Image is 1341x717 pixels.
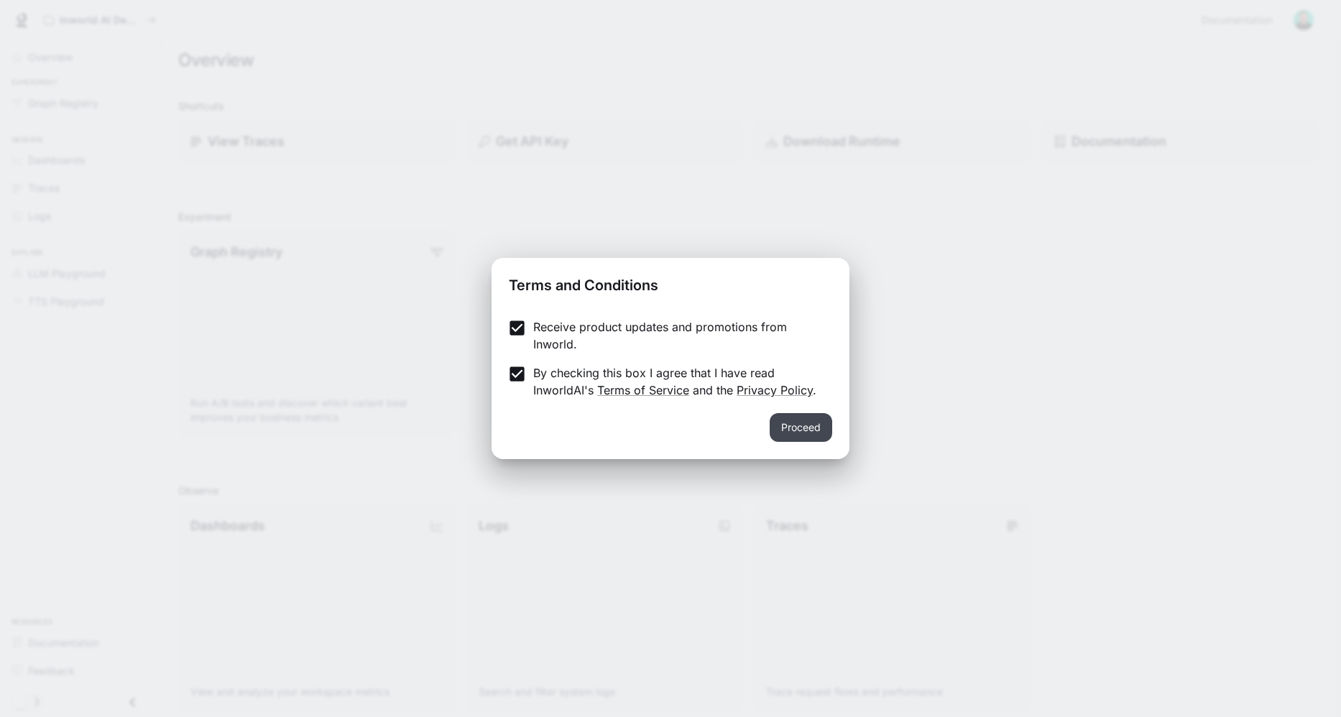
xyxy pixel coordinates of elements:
[770,413,832,442] button: Proceed
[533,364,821,399] p: By checking this box I agree that I have read InworldAI's and the .
[737,383,813,397] a: Privacy Policy
[492,258,849,307] h2: Terms and Conditions
[597,383,689,397] a: Terms of Service
[533,318,821,353] p: Receive product updates and promotions from Inworld.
